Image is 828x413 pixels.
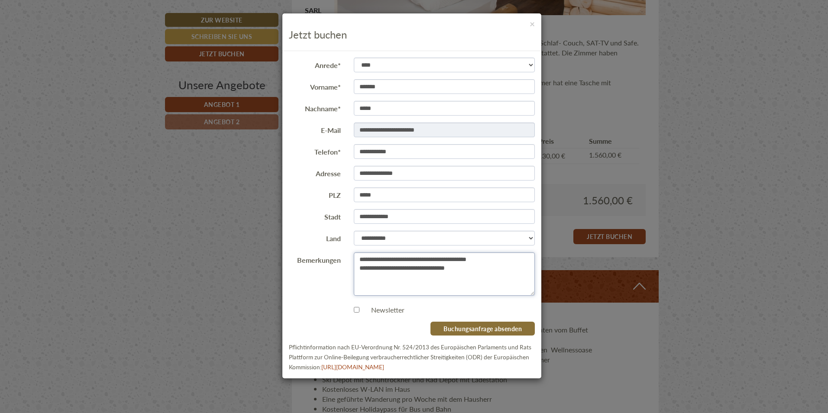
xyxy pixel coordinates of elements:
button: × [530,19,535,28]
div: Guten Tag, wie können wir Ihnen helfen? [6,23,141,50]
label: Adresse [282,166,347,179]
button: Senden [288,228,341,243]
label: Telefon* [282,144,347,157]
label: PLZ [282,187,347,200]
label: Land [282,231,347,244]
label: Vorname* [282,79,347,92]
button: Buchungsanfrage absenden [430,322,535,336]
h3: Jetzt buchen [289,29,535,40]
label: Nachname* [282,101,347,114]
label: Stadt [282,209,347,222]
label: Newsletter [362,305,404,315]
a: [URL][DOMAIN_NAME] [321,363,384,371]
small: Pflichtinformation nach EU-Verordnung Nr. 524/2013 des Europäischen Parlaments und Rats Plattform... [289,343,531,371]
label: Anrede* [282,58,347,71]
label: E-Mail [282,123,347,136]
label: Bemerkungen [282,252,347,265]
div: Montag [150,6,191,21]
div: Hotel Kirchenwirt [13,25,136,32]
small: 13:14 [13,42,136,48]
